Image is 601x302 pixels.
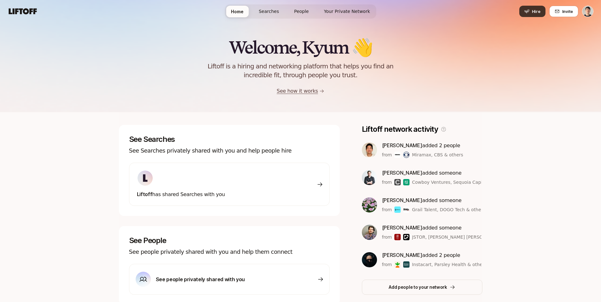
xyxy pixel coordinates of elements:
[403,179,410,185] img: Sequoia Capital
[362,142,377,158] img: c3894d86_b3f1_4e23_a0e4_4d923f503b0e.jpg
[394,179,401,185] img: Cowboy Ventures
[362,197,377,212] img: ACg8ocIdxRMdt9zg7cQmJ1etOp_AR7rnuVOB8v5rMQQddsajCIZ5kemg=s160-c
[412,234,481,241] span: JSTOR, [PERSON_NAME] [PERSON_NAME] & others
[382,141,463,150] p: added 2 people
[231,8,244,15] span: Home
[294,8,309,15] span: People
[382,252,422,258] span: [PERSON_NAME]
[188,62,414,79] p: Liftoff is a hiring and networking platform that helps you find an incredible fit, through people...
[137,191,152,197] span: Liftoff
[412,206,481,213] span: Grail Talent, DOGO Tech & others
[582,6,593,17] button: Kyum Kim
[532,8,540,15] span: Hire
[382,197,422,203] span: [PERSON_NAME]
[129,135,330,144] p: See Searches
[324,8,370,15] span: Your Private Network
[156,275,245,283] p: See people privately shared with you
[582,6,593,17] img: Kyum Kim
[362,170,377,185] img: ffc673f5_2173_4070_9c46_4bfd4d7acc8d.jpg
[362,225,377,240] img: f455fa8b_587c_4adb_ac55_d674eb894f96.jpg
[382,196,481,205] p: added someone
[362,280,482,295] button: Add people to your network
[562,8,573,15] span: Invite
[382,224,481,232] p: added someone
[382,151,392,159] p: from
[277,88,318,94] a: See how it works
[403,261,410,268] img: Parsley Health
[319,6,375,17] a: Your Private Network
[129,146,330,155] p: See Searches privately shared with you and help people hire
[362,252,377,267] img: 47dd0b03_c0d6_4f76_830b_b248d182fe69.jpg
[412,152,463,158] span: Miramax, CBS & others
[138,171,153,186] img: ACg8ocKIuO9-sklR2KvA8ZVJz4iZ_g9wtBiQREC3t8A94l4CTg=s160-c
[382,224,422,231] span: [PERSON_NAME]
[254,6,284,17] a: Searches
[412,180,508,185] span: Cowboy Ventures, Sequoia Capital & others
[362,125,438,134] p: Liftoff network activity
[129,247,330,256] p: See people privately shared with you and help them connect
[519,6,545,17] button: Hire
[382,142,422,148] span: [PERSON_NAME]
[259,8,279,15] span: Searches
[382,261,392,268] p: from
[226,6,249,17] a: Home
[382,206,392,213] p: from
[129,236,330,245] p: See People
[394,206,401,213] img: Grail Talent
[382,170,422,176] span: [PERSON_NAME]
[382,169,481,177] p: added someone
[412,262,486,267] span: Instacart, Parsley Health & others
[289,6,314,17] a: People
[549,6,578,17] button: Invite
[403,234,410,240] img: Kleiner Perkins
[382,233,392,241] p: from
[389,283,447,291] p: Add people to your network
[394,152,401,158] img: Miramax
[382,178,392,186] p: from
[382,251,481,259] p: added 2 people
[394,234,401,240] img: JSTOR
[394,261,401,268] img: Instacart
[137,191,225,197] span: has shared Searches with you
[229,38,372,57] h2: Welcome, Kyum 👋
[403,206,410,213] img: DOGO Tech
[403,152,410,158] img: CBS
